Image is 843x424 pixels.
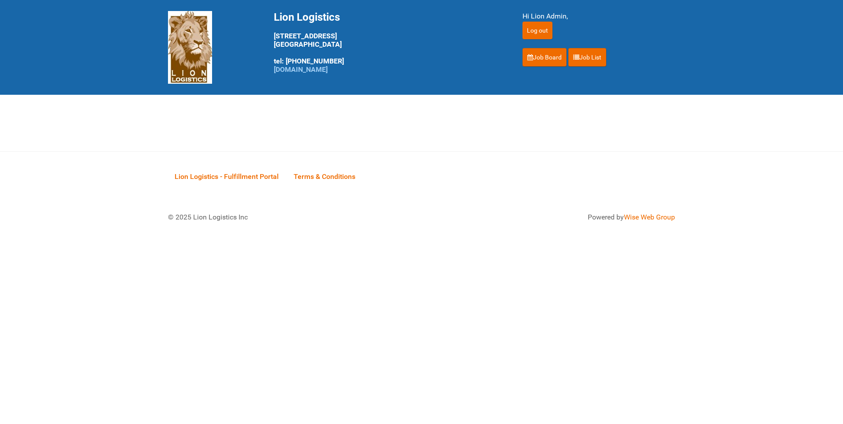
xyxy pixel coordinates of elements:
[274,11,340,23] span: Lion Logistics
[274,65,328,74] a: [DOMAIN_NAME]
[168,43,212,51] a: Lion Logistics
[624,213,675,221] a: Wise Web Group
[522,22,552,39] input: Log out
[161,205,417,229] div: © 2025 Lion Logistics Inc
[522,48,567,67] a: Job Board
[433,212,675,223] div: Powered by
[274,11,500,74] div: [STREET_ADDRESS] [GEOGRAPHIC_DATA] tel: [PHONE_NUMBER]
[522,11,675,22] div: Hi Lion Admin,
[168,163,285,190] a: Lion Logistics - Fulfillment Portal
[294,172,355,181] span: Terms & Conditions
[168,11,212,84] img: Lion Logistics
[568,48,606,67] a: Job List
[175,172,279,181] span: Lion Logistics - Fulfillment Portal
[287,163,362,190] a: Terms & Conditions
